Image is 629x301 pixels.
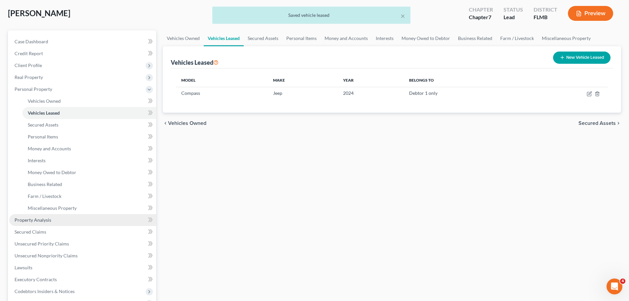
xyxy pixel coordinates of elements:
a: Interests [22,155,156,167]
td: Jeep [268,87,338,99]
span: Personal Property [15,86,52,92]
span: Interests [28,158,46,163]
a: Secured Assets [244,30,282,46]
span: Personal Items [28,134,58,139]
span: Business Related [28,181,62,187]
div: Saved vehicle leased [218,12,405,19]
span: Money and Accounts [28,146,71,151]
a: Vehicles Leased [22,107,156,119]
a: Personal Items [282,30,321,46]
span: Secured Assets [28,122,58,128]
a: Business Related [454,30,496,46]
a: Miscellaneous Property [538,30,595,46]
th: Year [338,74,404,87]
a: Money and Accounts [321,30,372,46]
button: New Vehicle Leased [553,52,611,64]
span: Client Profile [15,62,42,68]
div: Chapter [469,6,493,14]
a: Credit Report [9,48,156,59]
a: Property Analysis [9,214,156,226]
div: Vehicles Leased [171,58,219,66]
span: Lawsuits [15,265,32,270]
td: Debtor 1 only [404,87,525,99]
span: Credit Report [15,51,43,56]
a: Business Related [22,178,156,190]
span: Secured Claims [15,229,46,235]
i: chevron_left [163,121,168,126]
div: Status [504,6,523,14]
a: Unsecured Priority Claims [9,238,156,250]
a: Secured Assets [22,119,156,131]
a: Case Dashboard [9,36,156,48]
th: Belongs To [404,74,525,87]
a: Executory Contracts [9,274,156,285]
span: Money Owed to Debtor [28,169,76,175]
span: Property Analysis [15,217,51,223]
span: Unsecured Nonpriority Claims [15,253,78,258]
a: Money Owed to Debtor [398,30,454,46]
iframe: Intercom live chat [607,279,622,294]
span: Real Property [15,74,43,80]
a: Miscellaneous Property [22,202,156,214]
a: Secured Claims [9,226,156,238]
span: 4 [620,279,625,284]
span: Miscellaneous Property [28,205,77,211]
span: Vehicles Owned [28,98,61,104]
span: Vehicles Leased [28,110,60,116]
span: Unsecured Priority Claims [15,241,69,246]
a: Vehicles Leased [204,30,244,46]
span: Executory Contracts [15,277,57,282]
a: Farm / Livestock [22,190,156,202]
a: Interests [372,30,398,46]
div: District [534,6,557,14]
i: chevron_right [616,121,621,126]
a: Unsecured Nonpriority Claims [9,250,156,262]
span: Secured Assets [578,121,616,126]
button: chevron_left Vehicles Owned [163,121,206,126]
th: Model [176,74,268,87]
button: × [401,12,405,20]
a: Lawsuits [9,262,156,274]
td: Compass [176,87,268,99]
a: Money Owed to Debtor [22,167,156,178]
a: Money and Accounts [22,143,156,155]
th: Make [268,74,338,87]
span: Vehicles Owned [168,121,206,126]
span: Codebtors Insiders & Notices [15,288,75,294]
a: Farm / Livestock [496,30,538,46]
span: Case Dashboard [15,39,48,44]
a: Vehicles Owned [22,95,156,107]
a: Personal Items [22,131,156,143]
button: Secured Assets chevron_right [578,121,621,126]
button: Preview [568,6,613,21]
td: 2024 [338,87,404,99]
span: Farm / Livestock [28,193,61,199]
a: Vehicles Owned [163,30,204,46]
